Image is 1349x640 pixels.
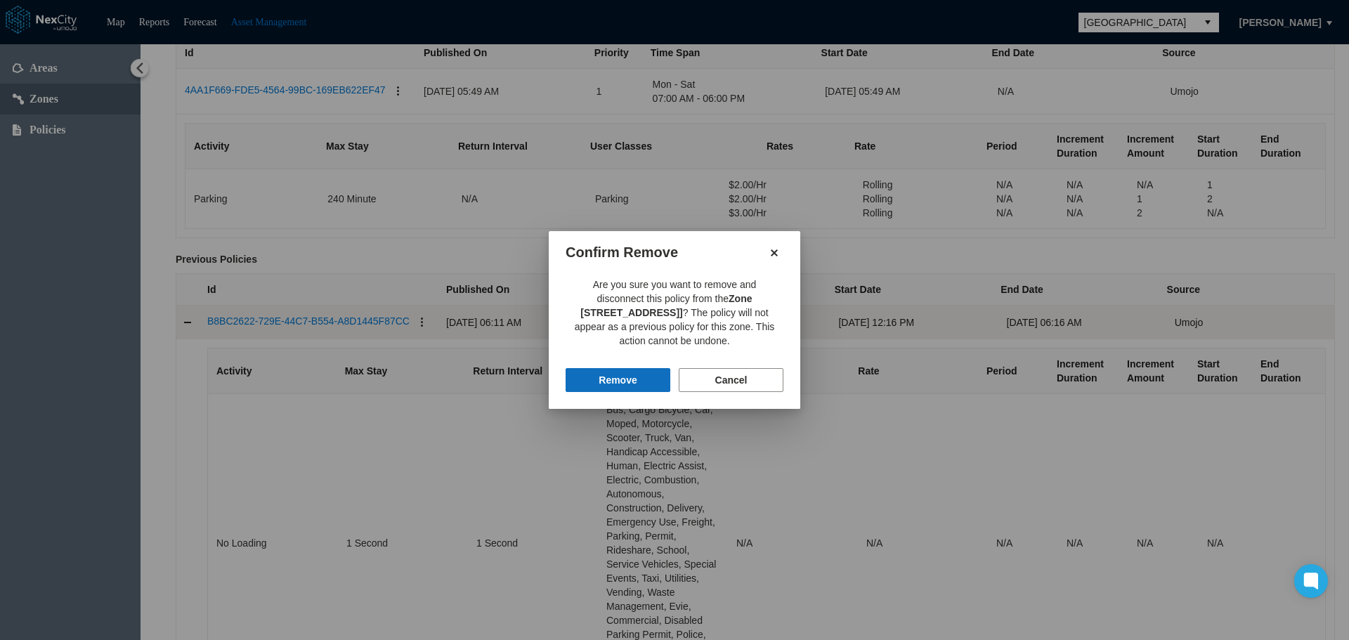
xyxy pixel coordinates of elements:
div: Confirm Remove [566,235,762,270]
button: Close [762,241,786,265]
span: Cancel [715,373,748,387]
b: Zone [STREET_ADDRESS]] [580,293,752,318]
p: Are you sure you want to remove and disconnect this policy from the ? The policy will not appear ... [569,277,780,348]
span: Remove [599,373,637,387]
button: Cancel [679,368,783,392]
button: Remove [566,368,670,392]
